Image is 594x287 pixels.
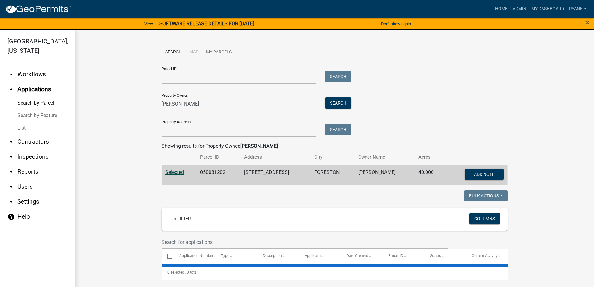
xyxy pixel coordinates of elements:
a: Home [493,3,510,15]
span: 0 selected / [167,270,187,275]
button: Close [585,19,589,26]
a: Admin [510,3,529,15]
i: arrow_drop_down [7,183,15,191]
datatable-header-cell: Applicant [299,249,340,264]
i: arrow_drop_down [7,168,15,176]
a: My Parcels [202,42,235,62]
button: Search [325,124,351,135]
i: arrow_drop_down [7,153,15,161]
a: View [142,19,156,29]
strong: SOFTWARE RELEASE DETAILS FOR [DATE] [159,21,254,27]
div: Showing results for Property Owner: [162,142,508,150]
datatable-header-cell: Date Created [340,249,382,264]
i: arrow_drop_down [7,198,15,205]
th: Address [240,150,311,165]
a: My Dashboard [529,3,567,15]
a: RyanK [567,3,589,15]
td: 050031202 [196,165,240,185]
button: Columns [469,213,500,224]
strong: [PERSON_NAME] [240,143,278,149]
datatable-header-cell: Status [424,249,466,264]
span: Application Number [179,254,213,258]
span: Date Created [346,254,368,258]
i: help [7,213,15,220]
button: Search [325,97,351,109]
span: × [585,18,589,27]
a: Selected [165,169,184,175]
a: Search [162,42,186,62]
datatable-header-cell: Parcel ID [382,249,424,264]
div: 0 total [162,265,508,280]
span: Description [263,254,282,258]
i: arrow_drop_up [7,86,15,93]
th: Parcel ID [196,150,240,165]
i: arrow_drop_down [7,71,15,78]
datatable-header-cell: Select [162,249,173,264]
td: [STREET_ADDRESS] [240,165,311,185]
button: Add Note [465,169,504,180]
button: Bulk Actions [464,190,508,201]
td: [PERSON_NAME] [355,165,415,185]
datatable-header-cell: Current Activity [466,249,508,264]
span: Parcel ID [388,254,403,258]
input: Search for applications [162,236,448,249]
span: Status [430,254,441,258]
span: Type [221,254,229,258]
datatable-header-cell: Application Number [173,249,215,264]
button: Search [325,71,351,82]
button: Don't show again [379,19,413,29]
th: City [311,150,355,165]
a: + Filter [169,213,196,224]
td: 40.000 [415,165,445,185]
i: arrow_drop_down [7,138,15,146]
th: Owner Name [355,150,415,165]
span: Applicant [305,254,321,258]
datatable-header-cell: Type [215,249,257,264]
datatable-header-cell: Description [257,249,299,264]
span: Add Note [474,171,495,176]
th: Acres [415,150,445,165]
span: Current Activity [472,254,498,258]
td: FORESTON [311,165,355,185]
